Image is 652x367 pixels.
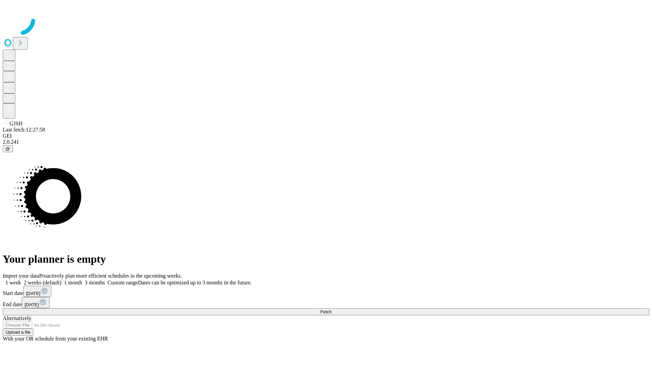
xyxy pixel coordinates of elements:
[3,315,31,321] span: Alternatively
[85,280,105,285] span: 3 months
[3,273,39,279] span: Import your data
[3,297,649,308] div: End date
[3,329,33,336] button: Upload a file
[24,302,39,307] span: [DATE]
[10,121,22,126] span: GJSH
[5,280,21,285] span: 1 week
[3,286,649,297] div: Start date
[108,280,138,285] span: Custom range
[3,127,45,133] span: Last fetch: 12:27:58
[24,280,61,285] span: 2 weeks (default)
[64,280,82,285] span: 1 month
[320,309,331,314] span: Fetch
[3,139,649,145] div: 2.0.241
[26,291,40,296] span: [DATE]
[138,280,252,285] span: Dates can be optimized up to 3 months in the future.
[3,308,649,315] button: Fetch
[3,133,649,139] div: GEI
[23,286,51,297] button: [DATE]
[22,297,50,308] button: [DATE]
[5,146,10,151] span: @
[3,253,649,265] h1: Your planner is empty
[3,145,13,152] button: @
[3,336,108,342] span: With your OR schedule from your existing EHR
[39,273,182,279] span: Proactively plan more efficient schedules in the upcoming weeks.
